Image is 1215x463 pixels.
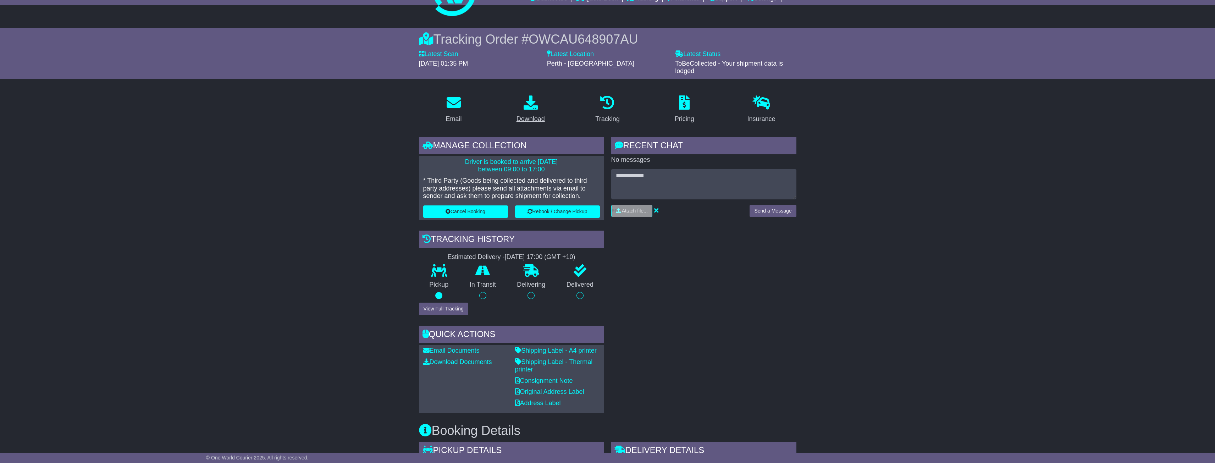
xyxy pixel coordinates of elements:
div: Manage collection [419,137,604,156]
span: Perth - [GEOGRAPHIC_DATA] [547,60,634,67]
div: Insurance [747,114,775,124]
div: Tracking [595,114,619,124]
a: Pricing [670,93,699,126]
p: No messages [611,156,796,164]
div: Quick Actions [419,326,604,345]
div: Pricing [675,114,694,124]
p: Pickup [419,281,459,289]
a: Address Label [515,399,561,407]
div: Delivery Details [611,442,796,461]
label: Latest Location [547,50,594,58]
button: Cancel Booking [423,205,508,218]
a: Insurance [743,93,780,126]
a: Tracking [591,93,624,126]
p: In Transit [459,281,507,289]
button: View Full Tracking [419,303,468,315]
a: Original Address Label [515,388,584,395]
a: Consignment Note [515,377,573,384]
a: Email Documents [423,347,480,354]
a: Download Documents [423,358,492,365]
div: Pickup Details [419,442,604,461]
button: Rebook / Change Pickup [515,205,600,218]
div: Tracking history [419,231,604,250]
a: Email [441,93,466,126]
label: Latest Scan [419,50,458,58]
span: [DATE] 01:35 PM [419,60,468,67]
a: Shipping Label - A4 printer [515,347,597,354]
div: [DATE] 17:00 (GMT +10) [505,253,575,261]
div: Tracking Order # [419,32,796,47]
a: Download [512,93,549,126]
span: © One World Courier 2025. All rights reserved. [206,455,309,461]
a: Shipping Label - Thermal printer [515,358,593,373]
p: Driver is booked to arrive [DATE] between 09:00 to 17:00 [423,158,600,173]
p: Delivering [507,281,556,289]
h3: Booking Details [419,424,796,438]
span: OWCAU648907AU [529,32,638,46]
button: Send a Message [750,205,796,217]
div: RECENT CHAT [611,137,796,156]
div: Estimated Delivery - [419,253,604,261]
span: ToBeCollected - Your shipment data is lodged [675,60,783,75]
div: Download [517,114,545,124]
label: Latest Status [675,50,720,58]
div: Email [446,114,462,124]
p: * Third Party (Goods being collected and delivered to third party addresses) please send all atta... [423,177,600,200]
p: Delivered [556,281,604,289]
